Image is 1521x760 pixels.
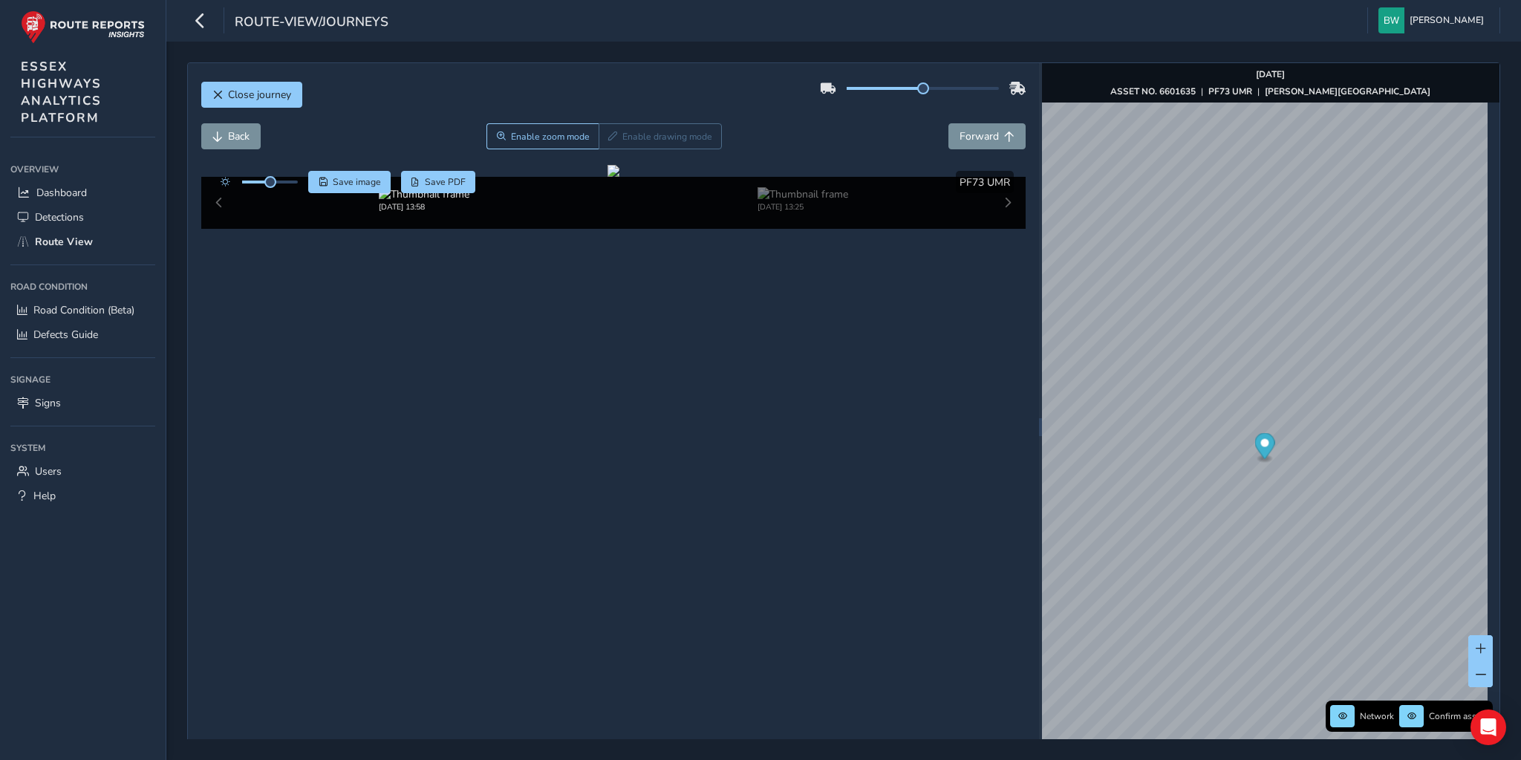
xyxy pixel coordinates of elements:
a: Signs [10,391,155,415]
div: System [10,437,155,459]
div: Open Intercom Messenger [1470,709,1506,745]
span: Enable zoom mode [511,131,590,143]
div: Road Condition [10,276,155,298]
span: Defects Guide [33,328,98,342]
span: route-view/journeys [235,13,388,33]
span: Network [1360,710,1394,722]
div: [DATE] 13:58 [379,201,469,212]
a: Detections [10,205,155,230]
button: Close journey [201,82,302,108]
strong: PF73 UMR [1208,85,1252,97]
button: Zoom [486,123,599,149]
span: Help [33,489,56,503]
span: Road Condition (Beta) [33,303,134,317]
span: Forward [960,129,999,143]
a: Road Condition (Beta) [10,298,155,322]
a: Defects Guide [10,322,155,347]
img: rr logo [21,10,145,44]
button: [PERSON_NAME] [1378,7,1489,33]
span: Back [228,129,250,143]
span: Save PDF [425,176,466,188]
div: Signage [10,368,155,391]
span: Confirm assets [1429,710,1488,722]
img: Thumbnail frame [758,187,848,201]
span: Dashboard [36,186,87,200]
button: Save [308,171,391,193]
strong: [DATE] [1256,68,1285,80]
strong: [PERSON_NAME][GEOGRAPHIC_DATA] [1265,85,1430,97]
img: Thumbnail frame [379,187,469,201]
span: Close journey [228,88,291,102]
span: Users [35,464,62,478]
span: Route View [35,235,93,249]
a: Help [10,484,155,508]
div: [DATE] 13:25 [758,201,848,212]
img: diamond-layout [1378,7,1404,33]
strong: ASSET NO. 6601635 [1110,85,1196,97]
span: [PERSON_NAME] [1410,7,1484,33]
a: Users [10,459,155,484]
div: | | [1110,85,1430,97]
div: Map marker [1254,433,1274,464]
button: PDF [401,171,476,193]
div: Overview [10,158,155,181]
span: Save image [333,176,381,188]
a: Dashboard [10,181,155,205]
span: Signs [35,396,61,410]
span: ESSEX HIGHWAYS ANALYTICS PLATFORM [21,58,102,126]
span: Detections [35,210,84,224]
a: Route View [10,230,155,254]
span: PF73 UMR [960,175,1010,189]
button: Back [201,123,261,149]
button: Forward [948,123,1026,149]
